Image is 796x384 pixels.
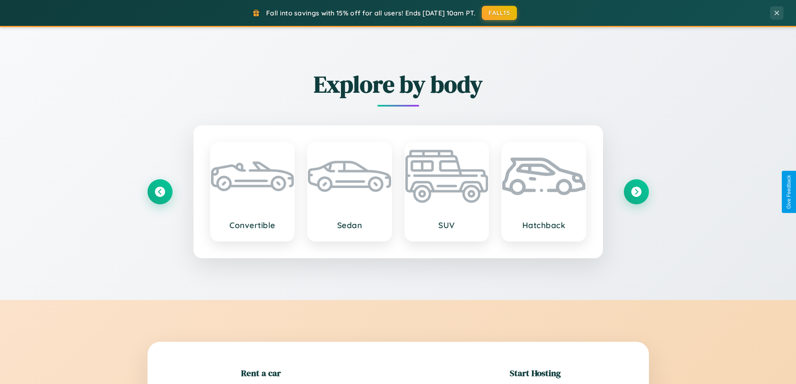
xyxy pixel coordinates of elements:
[241,367,281,379] h2: Rent a car
[266,9,476,17] span: Fall into savings with 15% off for all users! Ends [DATE] 10am PT.
[219,220,286,230] h3: Convertible
[511,220,577,230] h3: Hatchback
[316,220,383,230] h3: Sedan
[482,6,517,20] button: FALL15
[414,220,480,230] h3: SUV
[148,68,649,100] h2: Explore by body
[510,367,561,379] h2: Start Hosting
[786,175,792,209] div: Give Feedback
